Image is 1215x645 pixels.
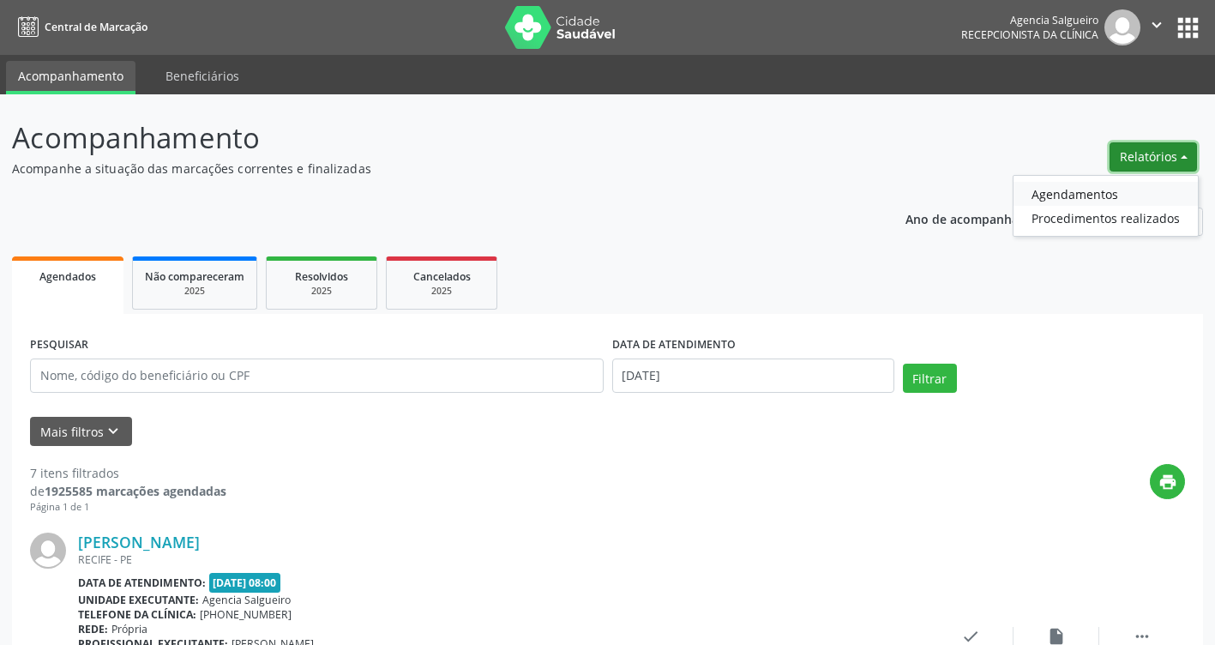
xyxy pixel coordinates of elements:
[30,500,226,515] div: Página 1 de 1
[1140,9,1173,45] button: 
[1014,206,1198,230] a: Procedimentos realizados
[1158,473,1177,491] i: print
[30,533,66,569] img: img
[6,61,135,94] a: Acompanhamento
[612,332,736,359] label: DATA DE ATENDIMENTO
[30,482,226,500] div: de
[145,285,244,298] div: 2025
[1110,142,1197,172] button: Relatórios
[200,607,292,622] span: [PHONE_NUMBER]
[78,552,928,567] div: RECIFE - PE
[78,607,196,622] b: Telefone da clínica:
[30,417,132,447] button: Mais filtroskeyboard_arrow_down
[202,593,291,607] span: Agencia Salgueiro
[1173,13,1203,43] button: apps
[1147,15,1166,34] i: 
[78,593,199,607] b: Unidade executante:
[78,533,200,552] a: [PERSON_NAME]
[961,13,1098,27] div: Agencia Salgueiro
[1014,182,1198,206] a: Agendamentos
[30,464,226,482] div: 7 itens filtrados
[12,117,845,160] p: Acompanhamento
[903,364,957,393] button: Filtrar
[399,285,484,298] div: 2025
[612,359,894,393] input: Selecione um intervalo
[30,332,88,359] label: PESQUISAR
[39,269,96,284] span: Agendados
[1104,9,1140,45] img: img
[111,622,147,636] span: Própria
[905,208,1057,229] p: Ano de acompanhamento
[153,61,251,91] a: Beneficiários
[12,13,147,41] a: Central de Marcação
[30,359,604,393] input: Nome, código do beneficiário ou CPF
[295,269,348,284] span: Resolvidos
[45,20,147,34] span: Central de Marcação
[78,622,108,636] b: Rede:
[961,27,1098,42] span: Recepcionista da clínica
[279,285,364,298] div: 2025
[1013,175,1199,237] ul: Relatórios
[413,269,471,284] span: Cancelados
[145,269,244,284] span: Não compareceram
[45,483,226,499] strong: 1925585 marcações agendadas
[78,576,206,590] b: Data de atendimento:
[104,422,123,441] i: keyboard_arrow_down
[1150,464,1185,499] button: print
[209,573,281,593] span: [DATE] 08:00
[12,160,845,178] p: Acompanhe a situação das marcações correntes e finalizadas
